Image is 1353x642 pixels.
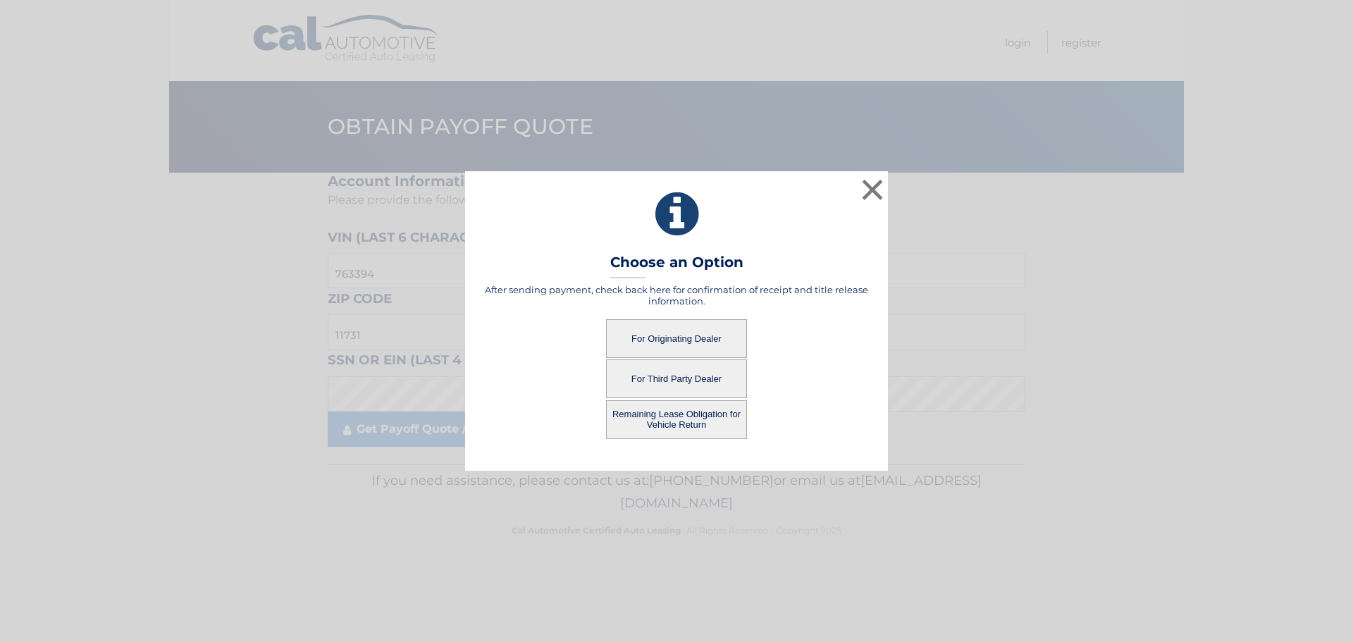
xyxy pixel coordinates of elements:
button: Remaining Lease Obligation for Vehicle Return [606,400,747,439]
button: × [858,175,886,204]
button: For Originating Dealer [606,319,747,358]
button: For Third Party Dealer [606,359,747,398]
h3: Choose an Option [610,254,743,278]
h5: After sending payment, check back here for confirmation of receipt and title release information. [483,284,870,307]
